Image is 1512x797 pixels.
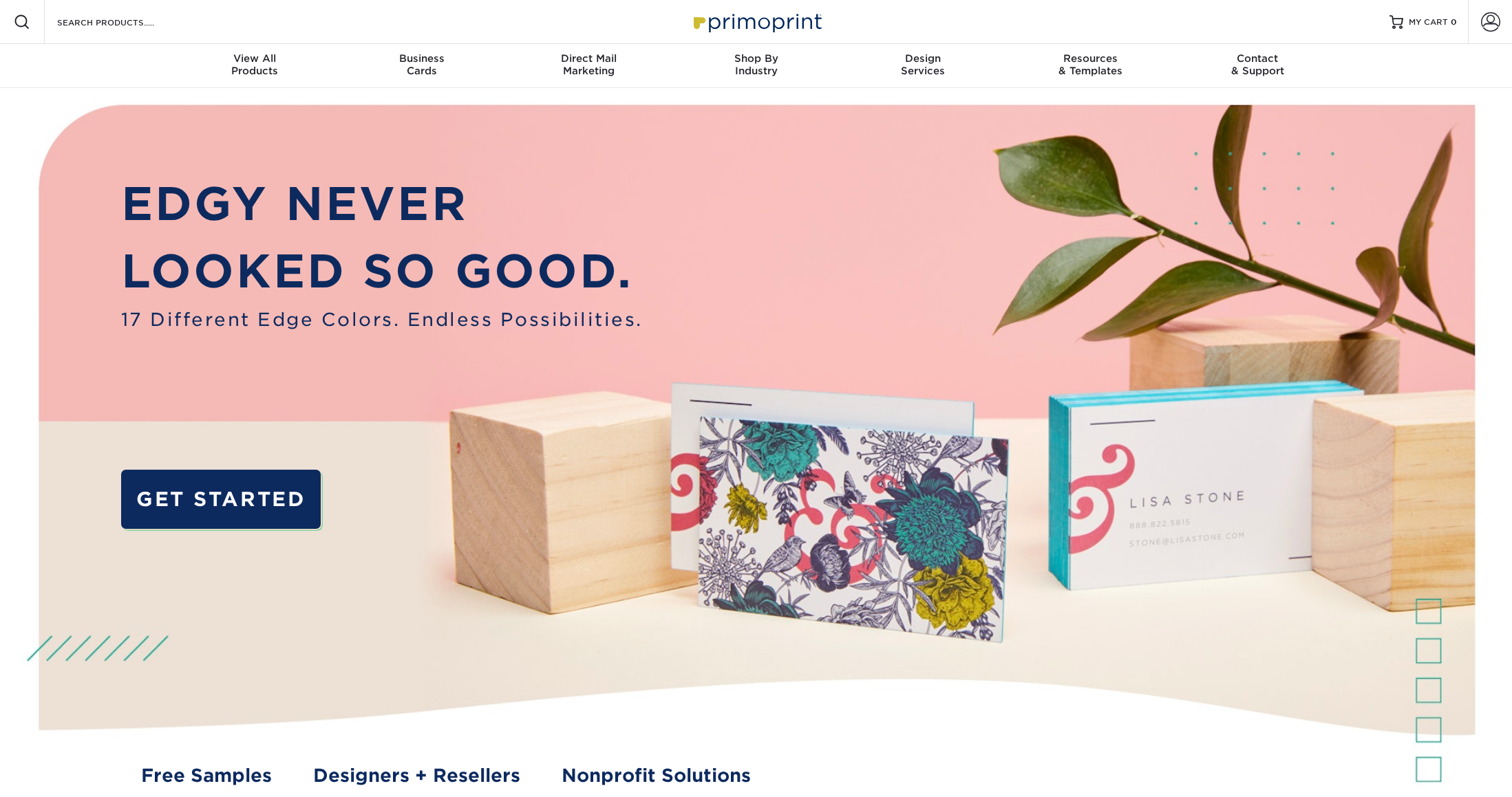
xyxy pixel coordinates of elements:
[505,52,672,65] span: Direct Mail
[672,52,840,77] div: Industry
[1174,52,1341,65] span: Contact
[1007,52,1174,77] div: & Templates
[121,470,321,529] a: GET STARTED
[672,44,840,88] a: Shop ByIndustry
[840,52,1007,65] span: Design
[1409,17,1448,28] span: MY CART
[121,238,643,306] p: LOOKED SO GOOD.
[338,52,505,77] div: Cards
[1451,17,1457,27] span: 0
[1174,44,1341,88] a: Contact& Support
[171,52,339,65] span: View All
[121,306,643,334] span: 17 Different Edge Colors. Endless Possibilities.
[1007,44,1174,88] a: Resources& Templates
[313,762,520,789] a: Designers + Resellers
[562,762,751,789] a: Nonprofit Solutions
[1007,52,1174,65] span: Resources
[688,7,825,36] img: Primoprint
[121,171,643,239] p: EDGY NEVER
[56,14,190,30] input: SEARCH PRODUCTS.....
[338,52,505,65] span: Business
[141,762,272,789] a: Free Samples
[1174,52,1341,77] div: & Support
[171,52,339,77] div: Products
[505,44,672,88] a: Direct MailMarketing
[840,44,1007,88] a: DesignServices
[840,52,1007,77] div: Services
[505,52,672,77] div: Marketing
[171,44,339,88] a: View AllProducts
[338,44,505,88] a: BusinessCards
[672,52,840,65] span: Shop By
